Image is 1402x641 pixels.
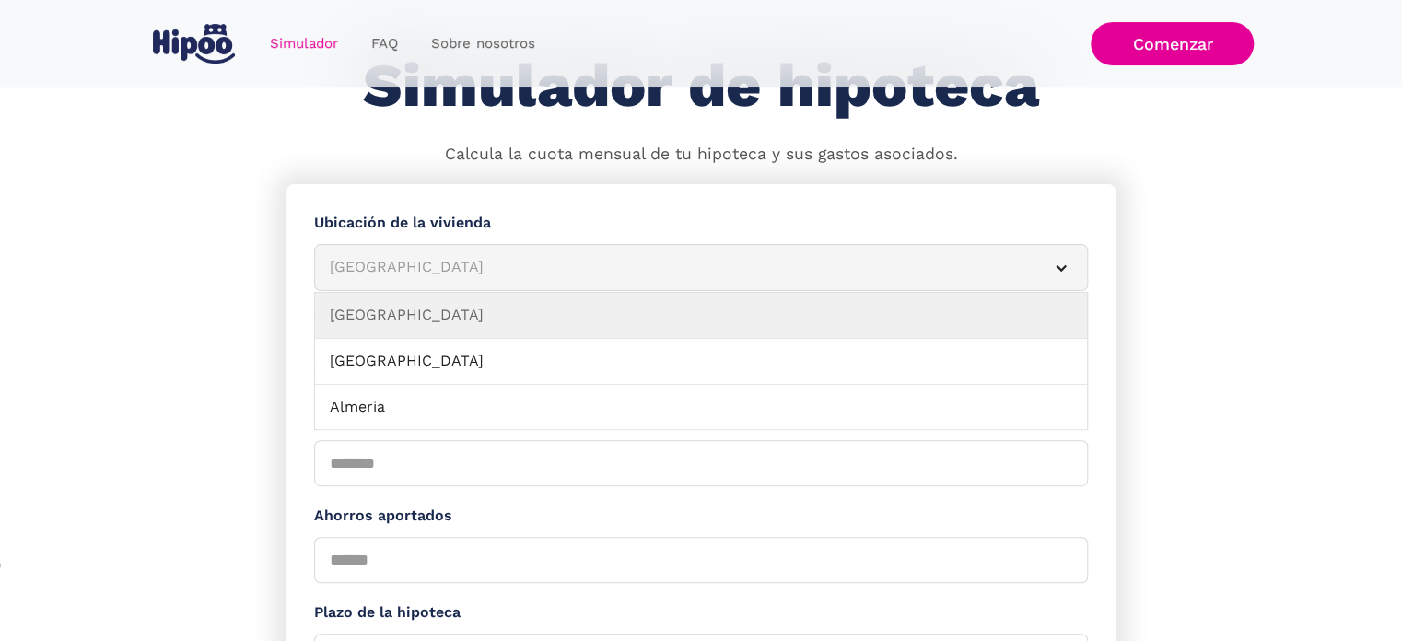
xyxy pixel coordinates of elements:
h1: Simulador de hipoteca [363,52,1039,120]
p: Calcula la cuota mensual de tu hipoteca y sus gastos asociados. [445,143,958,167]
a: Simulador [253,26,355,62]
a: [GEOGRAPHIC_DATA] [315,293,1087,339]
a: Comenzar [1091,22,1254,65]
div: [GEOGRAPHIC_DATA] [330,256,1028,279]
nav: [GEOGRAPHIC_DATA] [314,292,1088,430]
label: Ubicación de la vivienda [314,212,1088,235]
a: [GEOGRAPHIC_DATA] [315,339,1087,385]
a: FAQ [355,26,415,62]
a: Almeria [315,385,1087,431]
label: Plazo de la hipoteca [314,601,1088,624]
a: home [148,17,239,71]
article: [GEOGRAPHIC_DATA] [314,244,1088,291]
label: Ahorros aportados [314,505,1088,528]
a: Sobre nosotros [415,26,551,62]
